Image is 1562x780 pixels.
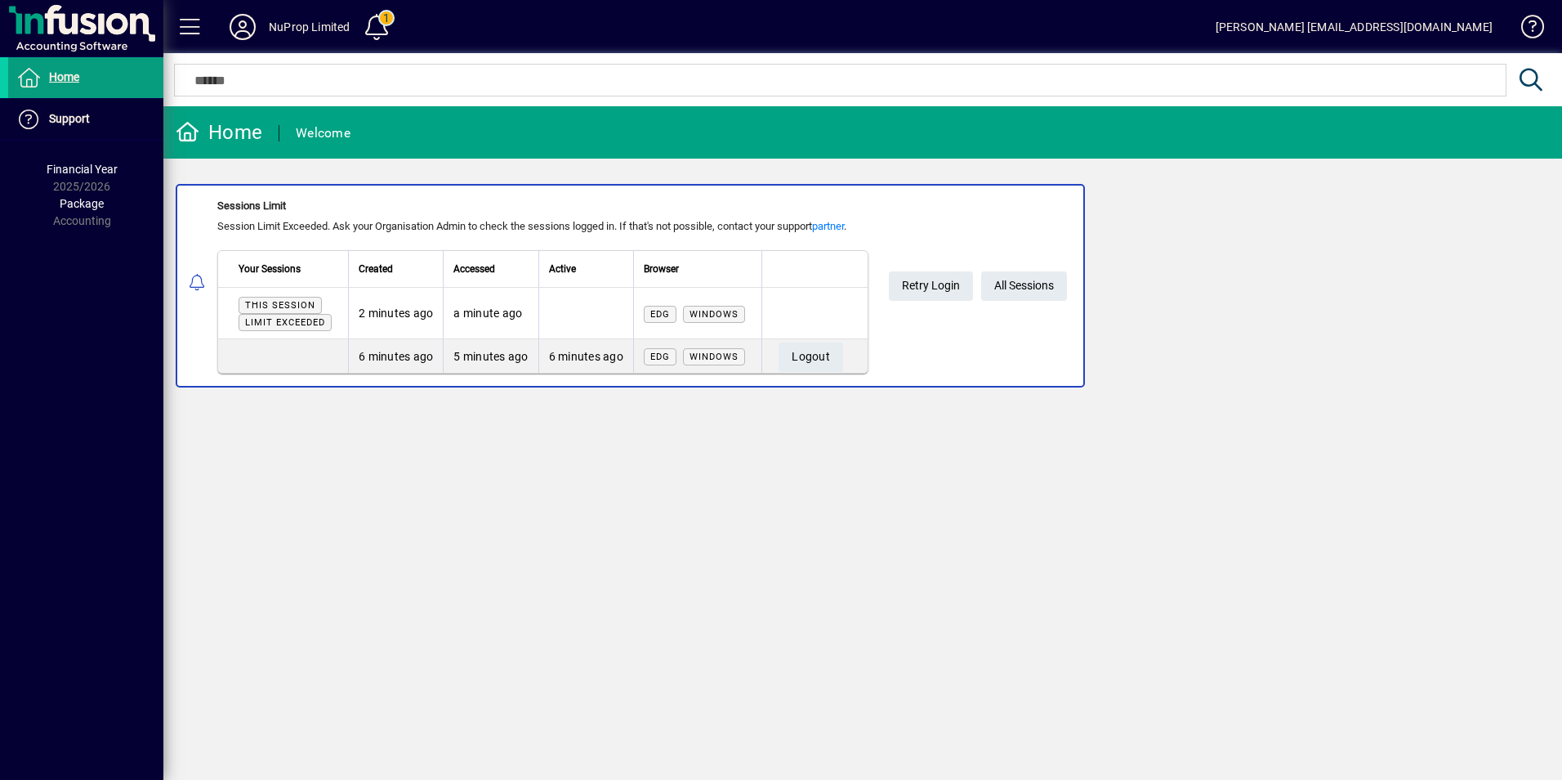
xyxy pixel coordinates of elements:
[779,343,843,372] button: Logout
[217,218,868,235] div: Session Limit Exceeded. Ask your Organisation Admin to check the sessions logged in. If that's no...
[348,288,443,339] td: 2 minutes ago
[1509,3,1542,56] a: Knowledge Base
[49,70,79,83] span: Home
[216,12,269,42] button: Profile
[889,271,973,301] button: Retry Login
[217,198,868,214] div: Sessions Limit
[994,272,1054,299] span: All Sessions
[245,317,325,328] span: Limit exceeded
[60,197,104,210] span: Package
[348,339,443,373] td: 6 minutes ago
[163,184,1562,388] app-alert-notification-menu-item: Sessions Limit
[1216,14,1493,40] div: [PERSON_NAME] [EMAIL_ADDRESS][DOMAIN_NAME]
[538,339,633,373] td: 6 minutes ago
[902,272,960,299] span: Retry Login
[239,260,301,278] span: Your Sessions
[443,288,538,339] td: a minute ago
[296,120,350,146] div: Welcome
[8,99,163,140] a: Support
[650,352,670,362] span: Edg
[359,260,393,278] span: Created
[792,343,830,370] span: Logout
[47,163,118,176] span: Financial Year
[176,119,262,146] div: Home
[981,271,1067,301] a: All Sessions
[690,352,739,362] span: Windows
[549,260,576,278] span: Active
[650,309,670,320] span: Edg
[453,260,495,278] span: Accessed
[812,220,844,232] a: partner
[245,300,315,311] span: This session
[690,309,739,320] span: Windows
[644,260,679,278] span: Browser
[269,14,350,40] div: NuProp Limited
[443,339,538,373] td: 5 minutes ago
[49,112,90,125] span: Support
